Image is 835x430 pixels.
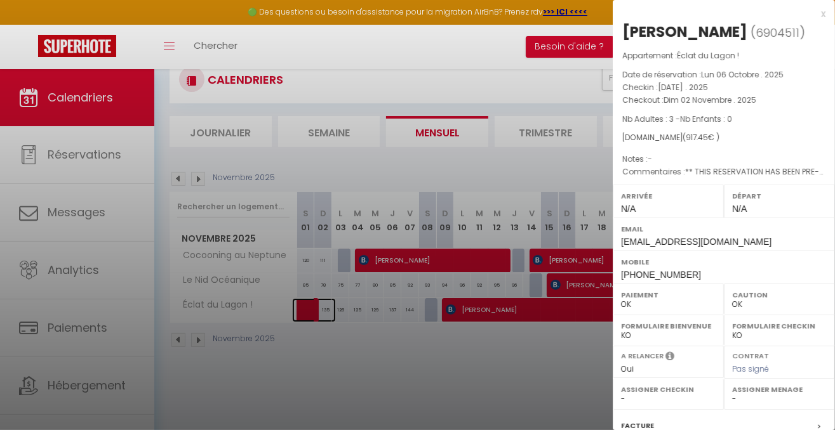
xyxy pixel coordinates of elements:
[648,153,652,164] span: -
[622,81,825,94] p: Checkin :
[621,289,716,301] label: Paiement
[621,270,701,280] span: [PHONE_NUMBER]
[621,223,827,235] label: Email
[622,114,732,124] span: Nb Adultes : 3 -
[622,153,825,166] p: Notes :
[622,22,747,42] div: [PERSON_NAME]
[665,351,674,365] i: Sélectionner OUI si vous souhaiter envoyer les séquences de messages post-checkout
[658,82,708,93] span: [DATE] . 2025
[732,351,769,359] label: Contrat
[622,132,825,144] div: [DOMAIN_NAME]
[621,351,664,362] label: A relancer
[751,23,805,41] span: ( )
[732,363,769,374] span: Pas signé
[680,114,732,124] span: Nb Enfants : 0
[701,69,784,80] span: Lun 06 Octobre . 2025
[683,132,719,143] span: ( € )
[732,383,827,396] label: Assigner Menage
[621,237,772,247] span: [EMAIL_ADDRESS][DOMAIN_NAME]
[622,49,825,62] p: Appartement :
[622,166,825,178] p: Commentaires :
[664,94,756,105] span: Dim 02 Novembre . 2025
[756,25,799,41] span: 6904511
[732,190,827,202] label: Départ
[621,320,716,332] label: Formulaire Bienvenue
[732,204,747,214] span: N/A
[621,190,716,202] label: Arrivée
[613,6,825,22] div: x
[621,383,716,396] label: Assigner Checkin
[732,320,827,332] label: Formulaire Checkin
[622,68,825,81] p: Date de réservation :
[686,132,708,143] span: 917.45
[621,256,827,268] label: Mobile
[621,204,636,214] span: N/A
[732,289,827,301] label: Caution
[622,94,825,107] p: Checkout :
[677,50,739,61] span: Éclat du Lagon !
